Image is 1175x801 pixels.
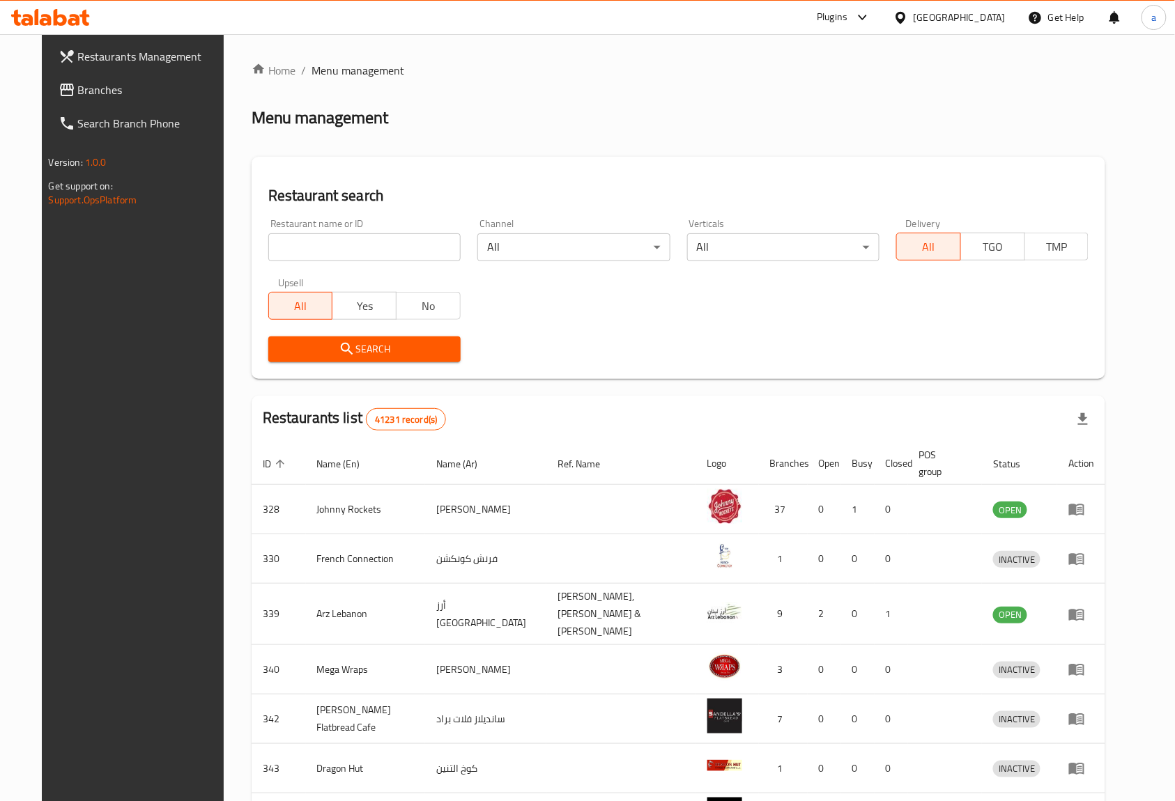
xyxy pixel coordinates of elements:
td: 37 [759,485,808,534]
td: 0 [841,694,875,744]
button: TMP [1024,233,1089,260]
td: [PERSON_NAME] [425,645,546,694]
img: Mega Wraps [707,649,742,684]
span: Get support on: [49,177,113,195]
th: Open [808,442,841,485]
th: Branches [759,442,808,485]
span: Ref. Name [558,456,618,472]
td: 3 [759,645,808,694]
td: 343 [252,744,306,793]
span: ID [263,456,289,472]
div: Menu [1068,501,1094,518]
div: Menu [1068,550,1094,567]
span: a [1151,10,1156,25]
label: Upsell [278,278,304,288]
td: 1 [875,584,908,645]
span: TGO [967,237,1020,257]
div: Menu [1068,661,1094,678]
div: Export file [1066,403,1100,436]
a: Restaurants Management [47,40,238,73]
span: POS group [919,446,966,480]
td: 0 [808,485,841,534]
td: [PERSON_NAME],[PERSON_NAME] & [PERSON_NAME] [546,584,696,645]
span: INACTIVE [993,552,1040,568]
td: 0 [808,534,841,584]
td: 0 [875,645,908,694]
td: 9 [759,584,808,645]
img: Sandella's Flatbread Cafe [707,699,742,733]
div: All [477,233,670,261]
td: 0 [875,534,908,584]
a: Home [252,62,296,79]
span: Menu management [312,62,405,79]
label: Delivery [906,219,941,228]
h2: Menu management [252,107,389,129]
span: All [275,296,328,316]
td: [PERSON_NAME] [425,485,546,534]
img: Arz Lebanon [707,594,742,629]
div: Menu [1068,606,1094,623]
td: 1 [841,485,875,534]
span: TMP [1031,237,1084,257]
td: 0 [875,694,908,744]
button: All [896,233,961,260]
span: INACTIVE [993,761,1040,777]
span: Restaurants Management [78,48,227,65]
th: Logo [696,442,759,485]
td: 330 [252,534,306,584]
td: كوخ التنين [425,744,546,793]
span: 41231 record(s) [367,413,445,426]
td: 340 [252,645,306,694]
td: 0 [841,744,875,793]
td: أرز [GEOGRAPHIC_DATA] [425,584,546,645]
div: Menu [1068,760,1094,777]
a: Search Branch Phone [47,107,238,140]
button: TGO [960,233,1025,260]
h2: Restaurant search [268,185,1089,206]
li: / [302,62,307,79]
td: 0 [808,694,841,744]
td: 0 [875,485,908,534]
td: 1 [759,534,808,584]
span: 1.0.0 [85,153,107,171]
th: Busy [841,442,875,485]
div: INACTIVE [993,662,1040,678]
a: Support.OpsPlatform [49,191,137,209]
div: All [687,233,880,261]
td: Mega Wraps [306,645,426,694]
span: Name (En) [317,456,378,472]
div: Plugins [817,9,847,26]
td: 0 [841,584,875,645]
td: 0 [841,534,875,584]
td: 0 [808,645,841,694]
span: INACTIVE [993,662,1040,678]
div: Total records count [366,408,446,430]
input: Search for restaurant name or ID.. [268,233,461,261]
span: All [903,237,955,257]
span: INACTIVE [993,711,1040,727]
a: Branches [47,73,238,107]
span: Yes [338,296,391,316]
span: OPEN [993,502,1027,518]
td: 0 [841,645,875,694]
td: 328 [252,485,306,534]
div: Menu [1068,710,1094,727]
td: 1 [759,744,808,793]
img: Dragon Hut [707,748,742,783]
div: INACTIVE [993,761,1040,777]
td: [PERSON_NAME] Flatbread Cafe [306,694,426,744]
div: OPEN [993,607,1027,623]
div: [GEOGRAPHIC_DATA] [914,10,1006,25]
button: Yes [332,292,397,320]
span: Name (Ar) [436,456,496,472]
td: 339 [252,584,306,645]
span: Branches [78,81,227,98]
button: All [268,292,333,320]
span: OPEN [993,607,1027,623]
td: 342 [252,694,306,744]
span: No [402,296,455,316]
span: Version: [49,153,83,171]
th: Closed [875,442,908,485]
button: Search [268,336,461,362]
td: 0 [875,744,908,793]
